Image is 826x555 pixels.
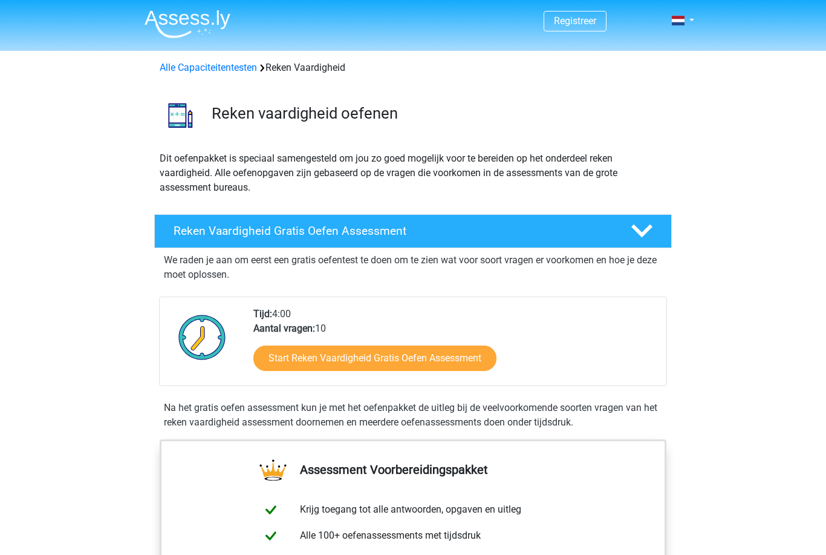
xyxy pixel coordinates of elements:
img: reken vaardigheid [155,90,206,141]
a: Alle Capaciteitentesten [160,62,257,73]
a: Start Reken Vaardigheid Gratis Oefen Assessment [253,346,496,371]
img: Assessly [145,10,230,38]
b: Tijd: [253,308,272,320]
div: 4:00 10 [244,307,666,386]
div: Na het gratis oefen assessment kun je met het oefenpakket de uitleg bij de veelvoorkomende soorte... [159,401,667,430]
a: Registreer [554,15,596,27]
p: Dit oefenpakket is speciaal samengesteld om jou zo goed mogelijk voor te bereiden op het onderdee... [160,151,666,195]
b: Aantal vragen: [253,323,315,334]
h4: Reken Vaardigheid Gratis Oefen Assessment [174,224,611,238]
p: We raden je aan om eerst een gratis oefentest te doen om te zien wat voor soort vragen er voorkom... [164,253,662,282]
a: Reken Vaardigheid Gratis Oefen Assessment [149,214,677,248]
img: Klok [172,307,233,367]
h3: Reken vaardigheid oefenen [212,104,662,123]
div: Reken Vaardigheid [155,61,671,75]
